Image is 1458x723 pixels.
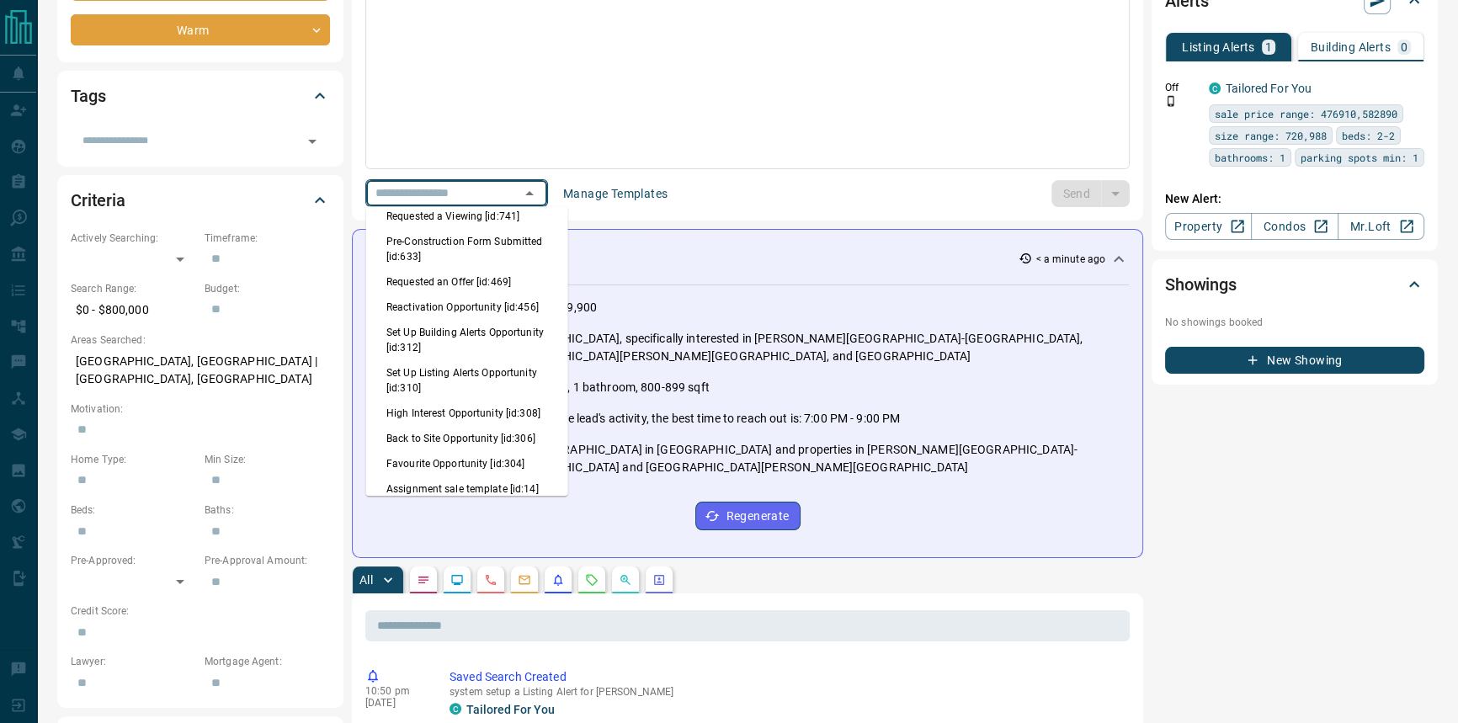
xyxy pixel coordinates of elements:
li: Reactivation Opportunity [id:456] [366,295,568,320]
li: Pre-Construction Form Submitted [id:633] [366,229,568,269]
button: Regenerate [695,502,801,530]
div: Tags [71,76,330,116]
svg: Push Notification Only [1165,95,1177,107]
svg: Notes [417,573,430,587]
button: Open [301,130,324,153]
p: Motivation: [71,401,330,417]
div: Warm [71,14,330,45]
div: split button [1051,180,1130,207]
svg: Lead Browsing Activity [450,573,464,587]
p: Search Range: [71,281,196,296]
li: Favourite Opportunity [id:304] [366,451,568,476]
li: Set Up Building Alerts Opportunity [id:312] [366,320,568,360]
p: Pre-Approved: [71,553,196,568]
p: Credit Score: [71,603,330,619]
div: condos.ca [1209,82,1221,94]
p: Home Type: [71,452,196,467]
p: Listing Alerts [1182,41,1255,53]
div: Showings [1165,264,1424,305]
li: Assignment sale template [id:14] [366,476,568,502]
p: Areas Searched: [71,332,330,348]
li: Requested a Viewing [id:741] [366,204,568,229]
a: Tailored For You [1226,82,1312,95]
p: All [359,574,373,586]
svg: Opportunities [619,573,632,587]
span: size range: 720,988 [1215,127,1327,144]
p: Saved Search Created [450,668,1123,686]
p: system setup a Listing Alert for [PERSON_NAME] [450,686,1123,698]
p: 0 [1401,41,1407,53]
p: [DATE] [365,697,424,709]
p: Baths: [205,502,330,518]
button: Manage Templates [553,180,678,207]
p: Budget: [205,281,330,296]
li: High Interest Opportunity [id:308] [366,401,568,426]
a: Tailored For You [466,703,555,716]
p: The [GEOGRAPHIC_DATA] in [GEOGRAPHIC_DATA] and properties in [PERSON_NAME][GEOGRAPHIC_DATA]-[GEOG... [504,441,1129,476]
p: 10:50 pm [365,685,424,697]
p: $0 - $800,000 [71,296,196,324]
p: Based on the lead's activity, the best time to reach out is: 7:00 PM - 9:00 PM [504,410,900,428]
li: Back to Site Opportunity [id:306] [366,426,568,451]
p: Beds: [71,502,196,518]
p: < a minute ago [1035,252,1105,267]
p: 1 [1265,41,1272,53]
h2: Criteria [71,187,125,214]
a: Condos [1251,213,1338,240]
p: New Alert: [1165,190,1424,208]
p: Lawyer: [71,654,196,669]
p: No showings booked [1165,315,1424,330]
svg: Listing Alerts [551,573,565,587]
svg: Calls [484,573,498,587]
p: Building Alerts [1311,41,1391,53]
p: Off [1165,80,1199,95]
a: Mr.Loft [1338,213,1424,240]
li: Set Up Listing Alerts Opportunity [id:310] [366,360,568,401]
svg: Agent Actions [652,573,666,587]
p: [GEOGRAPHIC_DATA], specifically interested in [PERSON_NAME][GEOGRAPHIC_DATA]-[GEOGRAPHIC_DATA], [... [504,330,1129,365]
li: Requested an Offer [id:469] [366,269,568,295]
button: New Showing [1165,347,1424,374]
p: Mortgage Agent: [205,654,330,669]
span: parking spots min: 1 [1301,149,1418,166]
p: 2 bedrooms, 1 bathroom, 800-899 sqft [504,379,710,396]
h2: Tags [71,82,105,109]
p: Actively Searching: [71,231,196,246]
span: bathrooms: 1 [1215,149,1285,166]
a: Property [1165,213,1252,240]
div: condos.ca [450,703,461,715]
div: Activity Summary< a minute ago [366,243,1129,274]
p: Timeframe: [205,231,330,246]
p: Min Size: [205,452,330,467]
span: beds: 2-2 [1342,127,1395,144]
button: Close [518,182,541,205]
p: [GEOGRAPHIC_DATA], [GEOGRAPHIC_DATA] | [GEOGRAPHIC_DATA], [GEOGRAPHIC_DATA] [71,348,330,393]
div: Criteria [71,180,330,221]
svg: Emails [518,573,531,587]
svg: Requests [585,573,599,587]
p: Pre-Approval Amount: [205,553,330,568]
h2: Showings [1165,271,1237,298]
span: sale price range: 476910,582890 [1215,105,1397,122]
